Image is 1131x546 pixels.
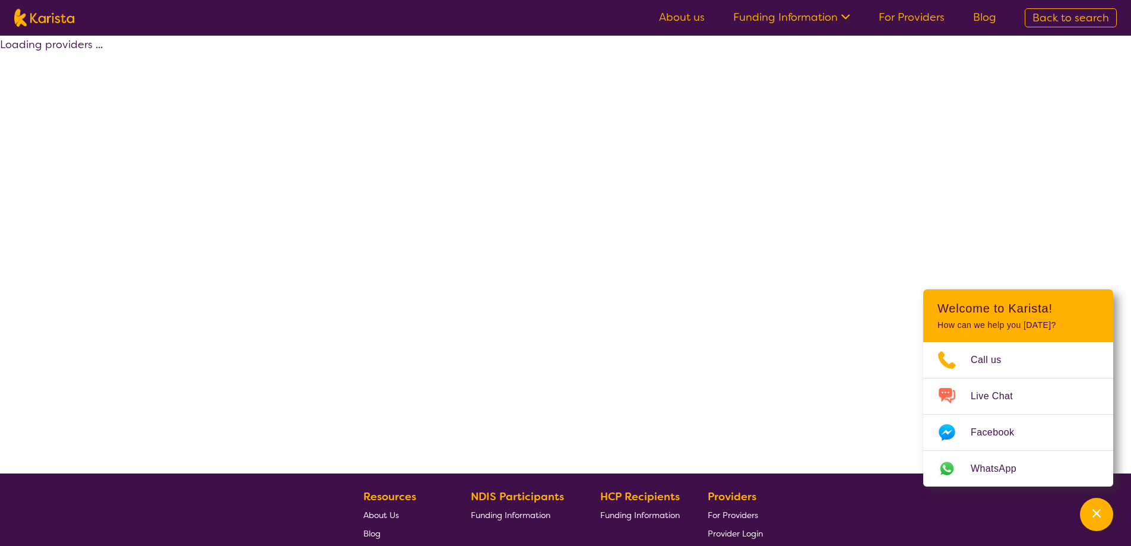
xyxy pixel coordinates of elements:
[879,10,945,24] a: For Providers
[708,528,763,539] span: Provider Login
[363,506,443,524] a: About Us
[363,524,443,542] a: Blog
[363,528,381,539] span: Blog
[971,351,1016,369] span: Call us
[600,506,680,524] a: Funding Information
[708,506,763,524] a: For Providers
[600,490,680,504] b: HCP Recipients
[471,490,564,504] b: NDIS Participants
[14,9,74,27] img: Karista logo
[363,490,416,504] b: Resources
[708,524,763,542] a: Provider Login
[1080,498,1113,531] button: Channel Menu
[363,510,399,520] span: About Us
[733,10,850,24] a: Funding Information
[923,289,1113,487] div: Channel Menu
[471,506,573,524] a: Funding Information
[971,387,1027,405] span: Live Chat
[600,510,680,520] span: Funding Information
[659,10,705,24] a: About us
[937,320,1099,330] p: How can we help you [DATE]?
[471,510,550,520] span: Funding Information
[708,490,756,504] b: Providers
[708,510,758,520] span: For Providers
[971,460,1031,478] span: WhatsApp
[937,301,1099,315] h2: Welcome to Karista!
[971,424,1028,441] span: Facebook
[973,10,996,24] a: Blog
[923,342,1113,487] ul: Choose channel
[923,451,1113,487] a: Web link opens in a new tab.
[1032,11,1109,25] span: Back to search
[1025,8,1117,27] a: Back to search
